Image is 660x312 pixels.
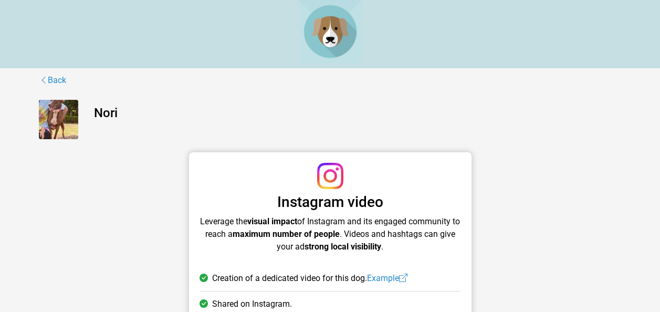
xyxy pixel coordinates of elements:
strong: maximum number of people [233,229,340,239]
a: Back [39,74,67,87]
p: Leverage the of Instagram and its engaged community to reach a . Videos and hashtags can give you... [200,215,461,253]
strong: strong local visibility [305,242,381,252]
a: Example [367,273,407,283]
img: Instagram [317,163,343,189]
h3: Instagram video [200,193,461,211]
span: Creation of a dedicated video for this dog. [212,272,407,285]
span: Shared on Instagram. [212,298,292,310]
strong: visual impact [247,216,297,226]
h4: Nori [94,106,622,121]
